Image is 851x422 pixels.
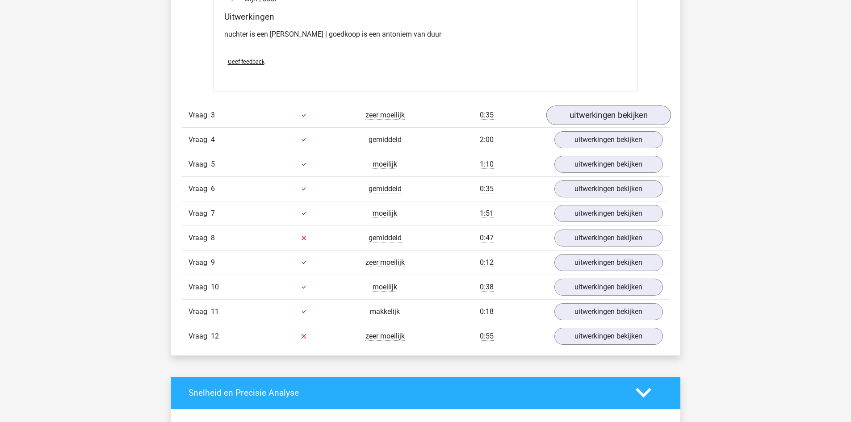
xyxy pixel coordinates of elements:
a: uitwerkingen bekijken [554,180,663,197]
a: uitwerkingen bekijken [546,105,671,125]
span: 0:18 [480,307,494,316]
span: Vraag [189,331,211,342]
span: 0:12 [480,258,494,267]
span: Vraag [189,208,211,219]
span: moeilijk [373,209,397,218]
a: uitwerkingen bekijken [554,279,663,296]
a: uitwerkingen bekijken [554,131,663,148]
span: 11 [211,307,219,316]
span: 6 [211,184,215,193]
span: Vraag [189,233,211,243]
h4: Snelheid en Precisie Analyse [189,388,622,398]
a: uitwerkingen bekijken [554,156,663,173]
span: 12 [211,332,219,340]
a: uitwerkingen bekijken [554,328,663,345]
p: nuchter is een [PERSON_NAME] | goedkoop is een antoniem van duur [224,29,627,40]
span: moeilijk [373,160,397,169]
span: 1:51 [480,209,494,218]
span: Vraag [189,159,211,170]
span: zeer moeilijk [365,111,405,120]
a: uitwerkingen bekijken [554,254,663,271]
span: 5 [211,160,215,168]
span: 1:10 [480,160,494,169]
span: 10 [211,283,219,291]
span: Vraag [189,110,211,121]
span: gemiddeld [369,135,402,144]
span: Vraag [189,282,211,292]
span: Geef feedback [228,58,264,65]
a: uitwerkingen bekijken [554,303,663,320]
span: 4 [211,135,215,144]
span: makkelijk [370,307,400,316]
span: 3 [211,111,215,119]
span: 9 [211,258,215,267]
span: Vraag [189,184,211,194]
span: 2:00 [480,135,494,144]
span: 0:38 [480,283,494,292]
h4: Uitwerkingen [224,12,627,22]
span: gemiddeld [369,184,402,193]
a: uitwerkingen bekijken [554,230,663,247]
span: 0:35 [480,111,494,120]
a: uitwerkingen bekijken [554,205,663,222]
span: zeer moeilijk [365,332,405,341]
span: 0:47 [480,234,494,242]
span: moeilijk [373,283,397,292]
span: 0:55 [480,332,494,341]
span: Vraag [189,134,211,145]
span: Vraag [189,306,211,317]
span: Vraag [189,257,211,268]
span: gemiddeld [369,234,402,242]
span: 7 [211,209,215,217]
span: zeer moeilijk [365,258,405,267]
span: 8 [211,234,215,242]
span: 0:35 [480,184,494,193]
